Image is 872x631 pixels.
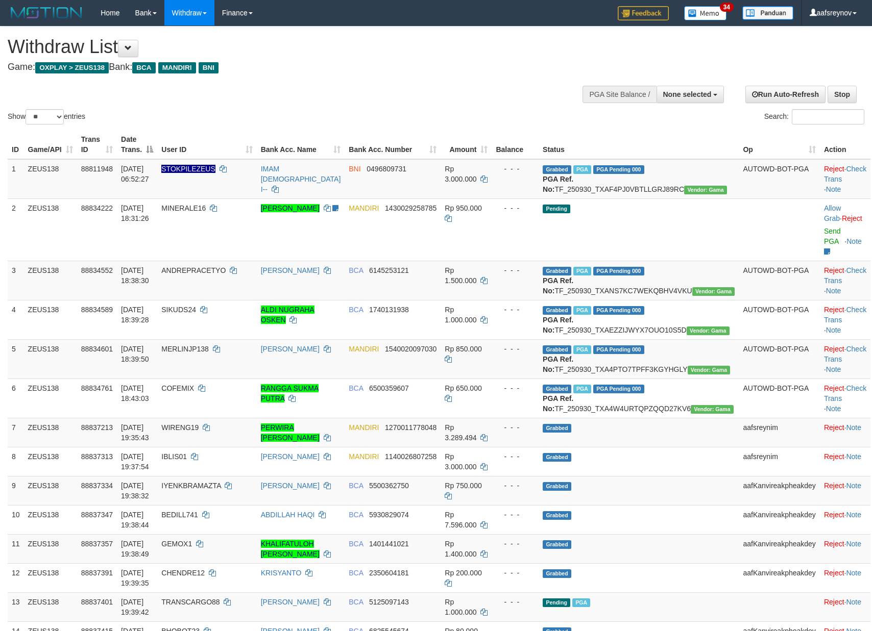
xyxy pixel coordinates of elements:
[593,165,644,174] span: PGA Pending
[539,159,739,199] td: TF_250930_TXAF4PJ0VBTLLGRJ89RC
[24,418,77,447] td: ZEUS138
[687,326,730,335] span: Vendor URL: https://trx31.1velocity.biz
[81,345,113,353] span: 88834601
[161,569,205,577] span: CHENDRE12
[820,261,870,300] td: · ·
[820,339,870,378] td: · ·
[8,300,24,339] td: 4
[543,453,571,462] span: Grabbed
[8,505,24,534] td: 10
[8,534,24,563] td: 11
[824,306,866,324] a: Check Trans
[24,534,77,563] td: ZEUS138
[161,540,192,548] span: GEMOX1
[573,385,591,393] span: Marked by aafsolysreylen
[261,482,320,490] a: [PERSON_NAME]
[692,287,735,296] span: Vendor URL: https://trx31.1velocity.biz
[24,563,77,592] td: ZEUS138
[385,345,437,353] span: Copy 1540020097030 to clipboard
[842,214,862,222] a: Reject
[24,159,77,199] td: ZEUS138
[824,266,866,285] a: Check Trans
[81,423,113,432] span: 88837213
[199,62,219,73] span: BNI
[820,130,870,159] th: Action
[543,316,573,334] b: PGA Ref. No:
[820,476,870,505] td: ·
[161,511,198,519] span: BEDILL741
[846,237,862,245] a: Note
[820,300,870,339] td: · ·
[820,447,870,476] td: ·
[441,130,492,159] th: Amount: activate to sort column ascending
[739,563,819,592] td: aafKanvireakpheakdey
[261,165,341,193] a: IMAM [DEMOGRAPHIC_DATA] I--
[826,326,841,334] a: Note
[161,345,209,353] span: MERLINJP138
[261,204,320,212] a: [PERSON_NAME]
[261,345,320,353] a: [PERSON_NAME]
[539,378,739,418] td: TF_250930_TXA4W4URTQPZQQD27KV6
[824,227,841,245] a: Send PGA
[820,159,870,199] td: · ·
[257,130,345,159] th: Bank Acc. Name: activate to sort column ascending
[161,204,206,212] span: MINERALE16
[824,511,844,519] a: Reject
[572,598,590,607] span: Marked by aafsolysreylen
[496,344,535,354] div: - - -
[846,423,861,432] a: Note
[824,345,866,363] a: Check Trans
[8,62,571,72] h4: Game: Bank:
[349,423,379,432] span: MANDIRI
[824,306,844,314] a: Reject
[121,482,149,500] span: [DATE] 19:38:32
[742,6,793,20] img: panduan.png
[543,598,570,607] span: Pending
[24,300,77,339] td: ZEUS138
[161,423,199,432] span: WIRENG19
[496,481,535,491] div: - - -
[720,3,734,12] span: 34
[496,305,535,315] div: - - -
[657,86,724,103] button: None selected
[543,511,571,520] span: Grabbed
[8,159,24,199] td: 1
[445,482,481,490] span: Rp 750.000
[826,185,841,193] a: Note
[573,165,591,174] span: Marked by aafsreyleap
[369,569,409,577] span: Copy 2350604181 to clipboard
[739,505,819,534] td: aafKanvireakpheakdey
[8,339,24,378] td: 5
[261,598,320,606] a: [PERSON_NAME]
[349,204,379,212] span: MANDIRI
[24,592,77,621] td: ZEUS138
[824,204,841,222] a: Allow Grab
[349,384,363,392] span: BCA
[261,452,320,461] a: [PERSON_NAME]
[543,306,571,315] span: Grabbed
[539,300,739,339] td: TF_250930_TXAEZZIJWYX7OUO10S5D
[81,569,113,577] span: 88837391
[161,384,194,392] span: COFEMIX
[445,165,476,183] span: Rp 3.000.000
[824,345,844,353] a: Reject
[385,423,437,432] span: Copy 1270011778048 to clipboard
[161,165,215,173] span: Nama rekening ada tanda titik/strip, harap diedit
[158,62,196,73] span: MANDIRI
[496,383,535,393] div: - - -
[35,62,109,73] span: OXPLAY > ZEUS138
[543,345,571,354] span: Grabbed
[573,345,591,354] span: Marked by aafsolysreylen
[261,569,302,577] a: KRISYANTO
[121,165,149,183] span: [DATE] 06:52:27
[161,306,196,314] span: SIKUDS24
[496,510,535,520] div: - - -
[121,306,149,324] span: [DATE] 18:39:28
[824,204,842,222] span: ·
[8,5,85,20] img: MOTION_logo.png
[691,405,734,414] span: Vendor URL: https://trx31.1velocity.biz
[77,130,117,159] th: Trans ID: activate to sort column ascending
[846,598,861,606] a: Note
[543,385,571,393] span: Grabbed
[24,198,77,261] td: ZEUS138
